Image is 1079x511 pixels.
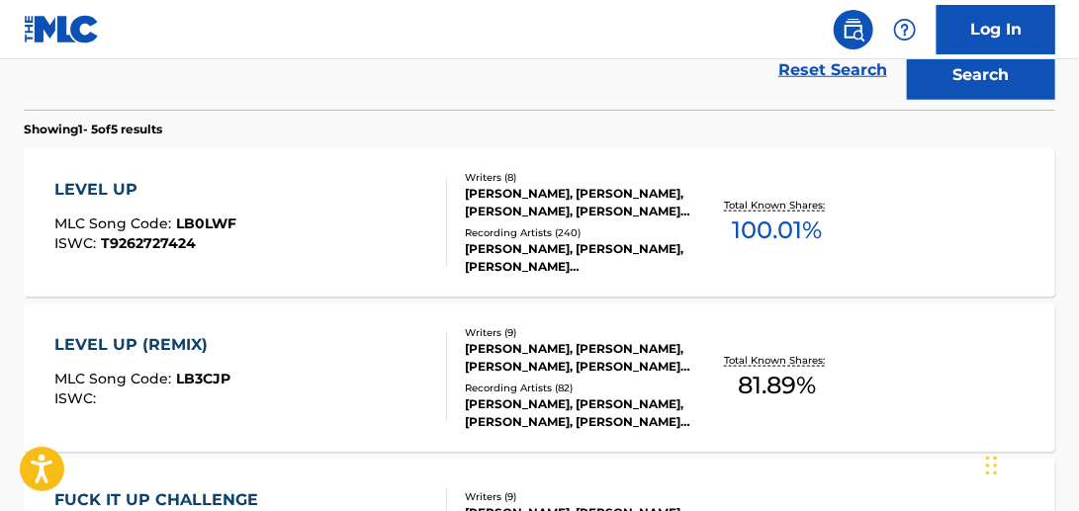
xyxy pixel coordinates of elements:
[466,489,692,504] div: Writers ( 9 )
[54,234,101,252] span: ISWC :
[893,18,917,42] img: help
[885,10,925,49] div: Help
[54,214,176,232] span: MLC Song Code :
[768,48,897,92] a: Reset Search
[980,416,1079,511] iframe: Chat Widget
[24,121,162,138] p: Showing 1 - 5 of 5 results
[937,5,1055,54] a: Log In
[725,353,831,368] p: Total Known Shares:
[842,18,865,42] img: search
[725,198,831,213] p: Total Known Shares:
[466,340,692,376] div: [PERSON_NAME], [PERSON_NAME], [PERSON_NAME], [PERSON_NAME], [PERSON_NAME], [PERSON_NAME], [PERSON...
[54,370,176,387] span: MLC Song Code :
[986,436,998,495] div: Drag
[466,381,692,395] div: Recording Artists ( 82 )
[24,303,1055,452] a: LEVEL UP (REMIX)MLC Song Code:LB3CJPISWC:Writers (9)[PERSON_NAME], [PERSON_NAME], [PERSON_NAME], ...
[466,170,692,185] div: Writers ( 8 )
[176,214,236,232] span: LB0LWF
[24,148,1055,297] a: LEVEL UPMLC Song Code:LB0LWFISWC:T9262727424Writers (8)[PERSON_NAME], [PERSON_NAME], [PERSON_NAME...
[907,50,1055,100] button: Search
[101,234,196,252] span: T9262727424
[466,240,692,276] div: [PERSON_NAME], [PERSON_NAME], [PERSON_NAME][GEOGRAPHIC_DATA], [PERSON_NAME], [PERSON_NAME], [PERS...
[466,325,692,340] div: Writers ( 9 )
[54,389,101,407] span: ISWC :
[739,368,817,403] span: 81.89 %
[176,370,230,387] span: LB3CJP
[54,333,230,357] div: LEVEL UP (REMIX)
[466,185,692,220] div: [PERSON_NAME], [PERSON_NAME], [PERSON_NAME], [PERSON_NAME], [PERSON_NAME], [PERSON_NAME], [PERSON...
[733,213,823,248] span: 100.01 %
[54,178,236,202] div: LEVEL UP
[834,10,873,49] a: Public Search
[24,15,100,43] img: MLC Logo
[466,395,692,431] div: [PERSON_NAME], [PERSON_NAME], [PERSON_NAME], [PERSON_NAME], [PERSON_NAME]
[466,225,692,240] div: Recording Artists ( 240 )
